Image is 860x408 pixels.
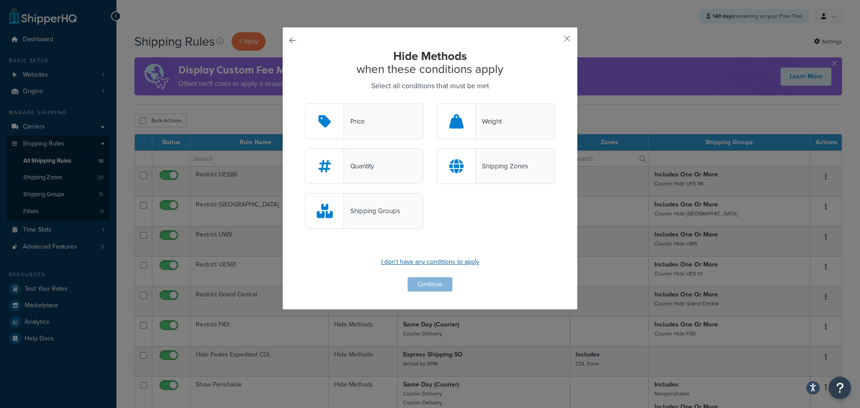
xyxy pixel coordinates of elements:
[393,47,467,64] strong: Hide Methods
[344,160,374,172] div: Quantity
[829,377,851,399] button: Open Resource Center
[476,115,502,128] div: Weight
[305,50,555,75] h2: when these conditions apply
[305,256,555,268] p: I don't have any conditions to apply
[476,160,528,172] div: Shipping Zones
[305,80,555,92] p: Select all conditions that must be met
[344,115,365,128] div: Price
[344,205,400,217] div: Shipping Groups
